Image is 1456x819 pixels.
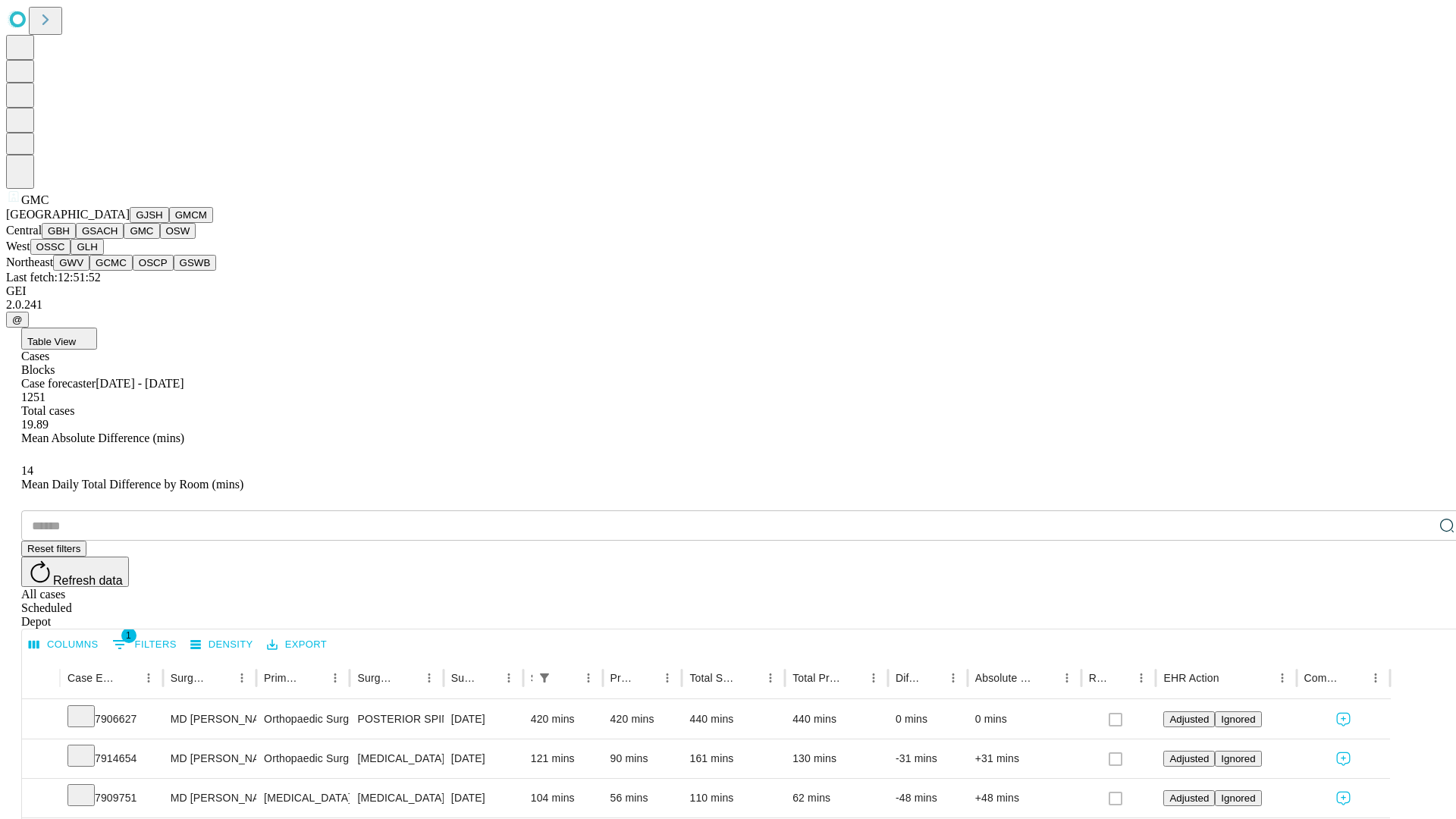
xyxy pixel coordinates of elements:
button: GMC [124,223,159,239]
div: +48 mins [975,779,1074,817]
div: 0 mins [975,700,1074,739]
button: Expand [30,786,52,812]
button: GBH [42,223,76,239]
button: OSSC [30,239,71,255]
button: Sort [921,667,943,689]
button: Sort [557,667,578,689]
div: [DATE] [451,700,516,739]
button: Adjusted [1163,711,1215,727]
span: Mean Daily Total Difference by Room (mins) [21,478,243,491]
span: Table View [27,336,76,347]
div: Surgery Date [451,672,475,684]
div: 130 mins [792,739,880,778]
button: Ignored [1215,751,1261,767]
button: Expand [30,707,52,733]
span: Adjusted [1169,753,1209,764]
button: Sort [397,667,419,689]
span: Northeast [6,256,53,268]
div: MD [PERSON_NAME] [PERSON_NAME] Md [171,700,249,739]
button: Ignored [1215,711,1261,727]
div: 2.0.241 [6,298,1450,312]
button: Menu [1365,667,1386,689]
span: Central [6,224,42,237]
div: 161 mins [689,739,777,778]
button: Sort [739,667,760,689]
button: Sort [635,667,657,689]
button: GSWB [174,255,217,271]
div: 90 mins [610,739,675,778]
div: 104 mins [531,779,595,817]
button: Menu [863,667,884,689]
button: Sort [842,667,863,689]
div: GEI [6,284,1450,298]
span: Reset filters [27,543,80,554]
button: Expand [30,746,52,773]
button: GLH [71,239,103,255]
button: Ignored [1215,790,1261,806]
div: Orthopaedic Surgery [264,700,342,739]
div: 121 mins [531,739,595,778]
div: -31 mins [896,739,960,778]
button: Sort [1109,667,1131,689]
button: GMCM [169,207,213,223]
span: Adjusted [1169,792,1209,804]
div: 7914654 [67,739,155,778]
button: Menu [1272,667,1293,689]
span: @ [12,314,23,325]
button: Menu [578,667,599,689]
button: Refresh data [21,557,129,587]
div: 62 mins [792,779,880,817]
div: [MEDICAL_DATA] LESS THAN 50SQ CM [357,779,435,817]
div: 0 mins [896,700,960,739]
div: [DATE] [451,739,516,778]
button: Sort [1344,667,1365,689]
div: 440 mins [792,700,880,739]
div: 420 mins [531,700,595,739]
div: -48 mins [896,779,960,817]
button: Density [187,633,257,657]
button: Show filters [108,632,180,657]
div: Scheduled In Room Duration [531,672,532,684]
button: Menu [498,667,519,689]
span: Ignored [1221,753,1255,764]
div: 1 active filter [534,667,555,689]
button: Adjusted [1163,790,1215,806]
div: Orthopaedic Surgery [264,739,342,778]
div: POSTERIOR SPINE SEGMENTAL INSTRUMENTATION 13 OR MORE PSF [357,700,435,739]
button: GWV [53,255,89,271]
button: Adjusted [1163,751,1215,767]
div: 7906627 [67,700,155,739]
button: Sort [1035,667,1056,689]
div: Comments [1304,672,1342,684]
div: 110 mins [689,779,777,817]
div: Primary Service [264,672,302,684]
button: Show filters [534,667,555,689]
div: 420 mins [610,700,675,739]
button: Menu [1131,667,1152,689]
div: Surgeon Name [171,672,209,684]
span: [DATE] - [DATE] [96,377,184,390]
span: Ignored [1221,714,1255,725]
button: Sort [1221,667,1242,689]
button: Select columns [25,633,102,657]
button: Export [263,633,331,657]
span: Case forecaster [21,377,96,390]
span: GMC [21,193,49,206]
button: Menu [760,667,781,689]
div: [MEDICAL_DATA] [264,779,342,817]
button: GCMC [89,255,133,271]
div: Total Predicted Duration [792,672,840,684]
div: [DATE] [451,779,516,817]
div: Absolute Difference [975,672,1034,684]
button: Reset filters [21,541,86,557]
button: Menu [138,667,159,689]
button: Menu [943,667,964,689]
div: +31 mins [975,739,1074,778]
div: Total Scheduled Duration [689,672,737,684]
span: Ignored [1221,792,1255,804]
span: 1251 [21,391,45,403]
span: Mean Absolute Difference (mins) [21,431,184,444]
button: Sort [210,667,231,689]
span: 14 [21,464,33,477]
div: Surgery Name [357,672,395,684]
